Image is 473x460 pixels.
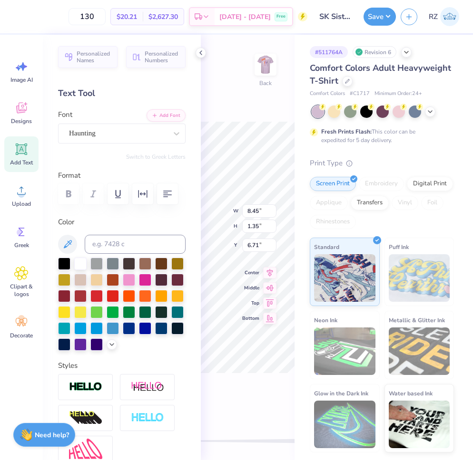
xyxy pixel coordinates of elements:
div: This color can be expedited for 5 day delivery. [321,127,438,144]
a: RZ [424,7,463,26]
div: Rhinestones [310,215,356,229]
button: Personalized Numbers [126,46,186,68]
label: Format [58,170,186,181]
span: Standard [314,242,339,252]
img: Standard [314,254,375,302]
div: Foil [421,196,443,210]
input: Untitled Design [312,7,359,26]
span: $20.21 [117,12,137,22]
div: Embroidery [359,177,404,191]
span: Top [242,299,259,307]
span: Neon Ink [314,315,337,325]
span: $2,627.30 [148,12,178,22]
span: Middle [242,284,259,292]
div: Applique [310,196,348,210]
span: # C1717 [350,90,370,98]
label: Color [58,217,186,228]
img: Rachel Zimmerman [440,7,459,26]
span: Bottom [242,315,259,322]
input: e.g. 7428 c [85,235,186,254]
div: Vinyl [392,196,418,210]
img: Glow in the Dark Ink [314,401,375,448]
span: Image AI [10,76,33,84]
img: Water based Ink [389,401,450,448]
input: – – [69,8,106,25]
span: Water based Ink [389,388,433,398]
div: Back [259,79,272,87]
span: Greek [14,241,29,249]
img: Neon Ink [314,327,375,375]
span: Metallic & Glitter Ink [389,315,445,325]
span: Puff Ink [389,242,409,252]
img: Puff Ink [389,254,450,302]
img: Free Distort [69,439,102,459]
img: Stroke [69,382,102,393]
span: Add Text [10,159,33,166]
span: Comfort Colors [310,90,345,98]
img: Negative Space [131,412,164,423]
span: Designs [11,117,32,125]
strong: Fresh Prints Flash: [321,128,372,135]
span: RZ [429,11,438,22]
img: Metallic & Glitter Ink [389,327,450,375]
span: Glow in the Dark Ink [314,388,368,398]
span: Center [242,269,259,277]
img: Shadow [131,381,164,393]
label: Styles [58,360,78,371]
span: Upload [12,200,31,208]
button: Add Font [147,109,186,122]
span: [DATE] - [DATE] [219,12,271,22]
span: Decorate [10,332,33,339]
span: Clipart & logos [6,283,37,298]
div: Digital Print [407,177,453,191]
button: Personalized Names [58,46,118,68]
span: Free [276,13,286,20]
span: Personalized Numbers [145,50,180,64]
label: Font [58,109,72,120]
span: Minimum Order: 24 + [374,90,422,98]
div: Screen Print [310,177,356,191]
img: Back [256,55,275,74]
div: # 511764A [310,46,348,58]
div: Revision 6 [353,46,396,58]
div: Text Tool [58,87,186,100]
div: Print Type [310,158,454,169]
div: Transfers [351,196,389,210]
strong: Need help? [35,431,69,440]
button: Switch to Greek Letters [126,153,186,161]
img: 3D Illusion [69,411,102,426]
button: Save [364,8,396,26]
span: Comfort Colors Adult Heavyweight T-Shirt [310,62,451,86]
span: Personalized Names [77,50,112,64]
